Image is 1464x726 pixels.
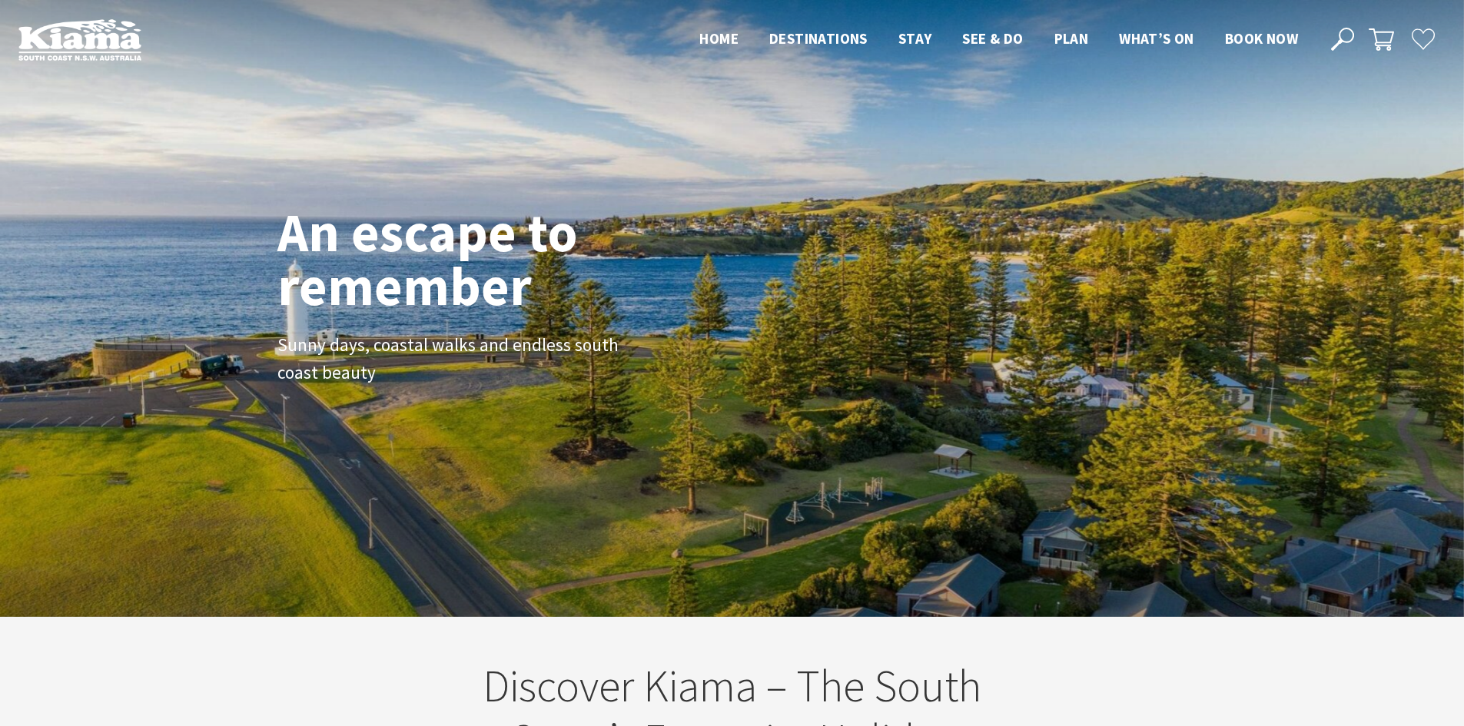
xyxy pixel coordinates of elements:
span: Stay [898,29,932,48]
span: Destinations [769,29,868,48]
span: Plan [1054,29,1089,48]
img: Kiama Logo [18,18,141,61]
p: Sunny days, coastal walks and endless south coast beauty [277,331,623,388]
span: See & Do [962,29,1023,48]
span: What’s On [1119,29,1194,48]
h1: An escape to remember [277,205,700,313]
span: Home [699,29,739,48]
span: Book now [1225,29,1298,48]
nav: Main Menu [684,27,1313,52]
